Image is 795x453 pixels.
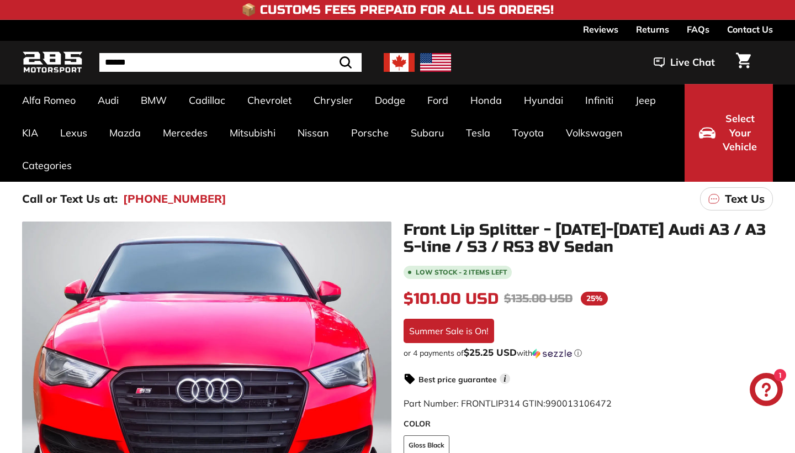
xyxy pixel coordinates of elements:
img: Logo_285_Motorsport_areodynamics_components [22,50,83,76]
a: Audi [87,84,130,117]
span: Live Chat [670,55,715,70]
div: or 4 payments of with [404,347,773,359]
button: Live Chat [639,49,729,76]
span: 25% [581,292,608,305]
a: [PHONE_NUMBER] [123,191,226,207]
a: FAQs [687,20,709,39]
img: Sezzle [532,349,572,359]
a: Ford [416,84,459,117]
a: Mitsubishi [219,117,287,149]
a: Mazda [98,117,152,149]
a: KIA [11,117,49,149]
a: BMW [130,84,178,117]
a: Dodge [364,84,416,117]
a: Jeep [624,84,667,117]
label: COLOR [404,418,773,430]
a: Infiniti [574,84,624,117]
a: Alfa Romeo [11,84,87,117]
h1: Front Lip Splitter - [DATE]-[DATE] Audi A3 / A3 S-line / S3 / RS3 8V Sedan [404,222,773,256]
a: Cadillac [178,84,236,117]
a: Lexus [49,117,98,149]
a: Volkswagen [555,117,634,149]
a: Categories [11,149,83,182]
strong: Best price guarantee [418,375,497,384]
a: Tesla [455,117,501,149]
a: Reviews [583,20,618,39]
div: or 4 payments of$25.25 USDwithSezzle Click to learn more about Sezzle [404,347,773,359]
span: Part Number: FRONTLIP314 GTIN: [404,398,612,409]
a: Mercedes [152,117,219,149]
span: Low stock - 2 items left [416,269,507,276]
a: Hyundai [513,84,574,117]
span: $25.25 USD [464,346,517,358]
a: Chrysler [303,84,364,117]
a: Text Us [700,187,773,210]
a: Toyota [501,117,555,149]
span: $135.00 USD [504,292,573,305]
a: Subaru [400,117,455,149]
input: Search [99,53,362,72]
p: Call or Text Us at: [22,191,118,207]
a: Nissan [287,117,340,149]
h4: 📦 Customs Fees Prepaid for All US Orders! [241,3,554,17]
a: Returns [636,20,669,39]
a: Porsche [340,117,400,149]
inbox-online-store-chat: Shopify online store chat [746,373,786,409]
a: Honda [459,84,513,117]
span: $101.00 USD [404,289,499,308]
span: Select Your Vehicle [721,112,759,154]
button: Select Your Vehicle [685,84,773,182]
p: Text Us [725,191,765,207]
a: Cart [729,44,757,81]
a: Contact Us [727,20,773,39]
div: Summer Sale is On! [404,319,494,343]
span: 990013106472 [545,398,612,409]
a: Chevrolet [236,84,303,117]
span: i [500,373,510,384]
